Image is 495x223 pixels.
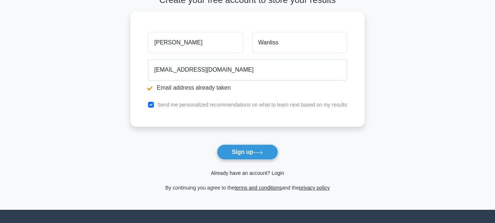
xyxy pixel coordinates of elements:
li: Email address already taken [148,83,347,92]
div: By continuing you agree to the and the [126,183,369,192]
a: privacy policy [299,185,330,191]
button: Sign up [217,144,278,160]
a: terms and conditions [234,185,282,191]
input: Email [148,59,347,80]
input: Last name [252,32,347,53]
input: First name [148,32,243,53]
a: Already have an account? Login [211,170,284,176]
label: Send me personalized recommendations on what to learn next based on my results [157,102,347,108]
